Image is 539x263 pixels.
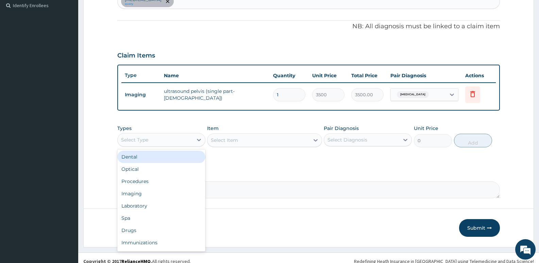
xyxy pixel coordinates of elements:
[117,175,205,187] div: Procedures
[117,212,205,224] div: Spa
[397,91,429,98] span: [MEDICAL_DATA]
[327,136,367,143] div: Select Diagnosis
[117,163,205,175] div: Optical
[462,69,496,82] th: Actions
[125,2,162,6] small: query
[39,86,94,154] span: We're online!
[117,187,205,200] div: Imaging
[348,69,387,82] th: Total Price
[414,125,438,132] label: Unit Price
[112,3,128,20] div: Minimize live chat window
[117,126,132,131] label: Types
[121,136,148,143] div: Select Type
[117,22,500,31] p: NB: All diagnosis must be linked to a claim item
[207,125,219,132] label: Item
[121,69,161,82] th: Type
[35,38,114,47] div: Chat with us now
[459,219,500,237] button: Submit
[117,224,205,236] div: Drugs
[387,69,462,82] th: Pair Diagnosis
[3,186,130,210] textarea: Type your message and hit 'Enter'
[161,84,270,105] td: ultrasound pelvis (single part- [DEMOGRAPHIC_DATA])
[117,52,155,60] h3: Claim Items
[270,69,309,82] th: Quantity
[324,125,359,132] label: Pair Diagnosis
[117,200,205,212] div: Laboratory
[309,69,348,82] th: Unit Price
[454,134,492,147] button: Add
[117,151,205,163] div: Dental
[121,88,161,101] td: Imaging
[117,249,205,261] div: Others
[117,172,500,178] label: Comment
[161,69,270,82] th: Name
[117,236,205,249] div: Immunizations
[13,34,28,51] img: d_794563401_company_1708531726252_794563401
